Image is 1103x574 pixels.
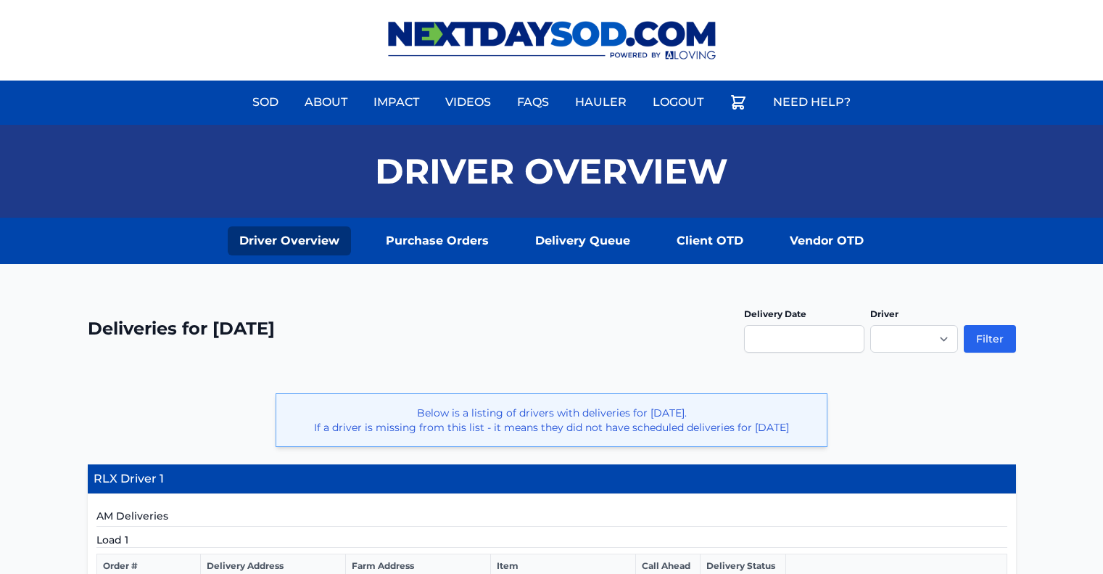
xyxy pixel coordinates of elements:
[665,226,755,255] a: Client OTD
[964,325,1016,353] button: Filter
[870,308,898,319] label: Driver
[96,533,1007,548] h5: Load 1
[374,226,500,255] a: Purchase Orders
[288,406,815,435] p: Below is a listing of drivers with deliveries for [DATE]. If a driver is missing from this list -...
[365,85,428,120] a: Impact
[778,226,875,255] a: Vendor OTD
[524,226,642,255] a: Delivery Queue
[644,85,712,120] a: Logout
[88,317,275,340] h2: Deliveries for [DATE]
[96,509,1007,527] h5: AM Deliveries
[296,85,356,120] a: About
[508,85,558,120] a: FAQs
[566,85,635,120] a: Hauler
[744,308,806,319] label: Delivery Date
[244,85,287,120] a: Sod
[375,154,728,189] h1: Driver Overview
[437,85,500,120] a: Videos
[88,464,1016,494] h4: RLX Driver 1
[764,85,859,120] a: Need Help?
[228,226,351,255] a: Driver Overview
